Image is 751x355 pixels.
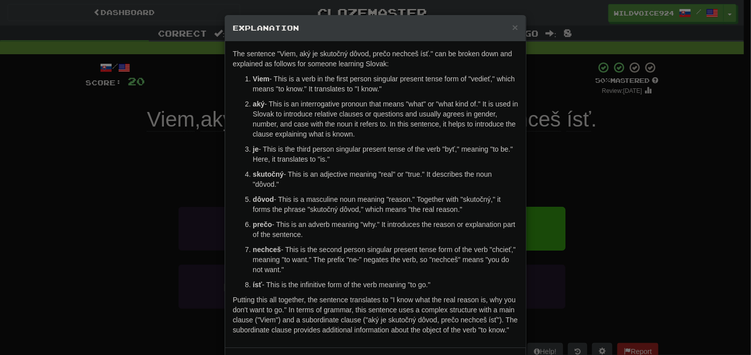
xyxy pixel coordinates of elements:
[233,295,518,335] p: Putting this all together, the sentence translates to "I know what the real reason is, why you do...
[253,195,274,203] strong: dôvod
[253,145,259,153] strong: je
[253,219,518,240] p: - This is an adverb meaning "why." It introduces the reason or explanation part of the sentence.
[253,74,518,94] p: - This is a verb in the first person singular present tense form of "vedieť," which means "to kno...
[253,246,281,254] strong: nechceš
[233,23,518,33] h5: Explanation
[253,169,518,189] p: - This is an adjective meaning "real" or "true." It describes the noun "dôvod."
[253,281,262,289] strong: ísť
[253,100,264,108] strong: aký
[253,194,518,214] p: - This is a masculine noun meaning "reason." Together with "skutočný," it forms the phrase "skuto...
[253,245,518,275] p: - This is the second person singular present tense form of the verb "chcieť," meaning "to want." ...
[253,280,518,290] p: - This is the infinitive form of the verb meaning "to go."
[512,22,518,33] button: Close
[512,22,518,33] span: ×
[253,75,269,83] strong: Viem
[253,170,284,178] strong: skutočný
[233,49,518,69] p: The sentence "Viem, aký je skutočný dôvod, prečo nechceš ísť." can be broken down and explained a...
[253,144,518,164] p: - This is the third person singular present tense of the verb "byť," meaning "to be." Here, it tr...
[253,99,518,139] p: - This is an interrogative pronoun that means "what" or "what kind of." It is used in Slovak to i...
[253,220,272,228] strong: prečo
